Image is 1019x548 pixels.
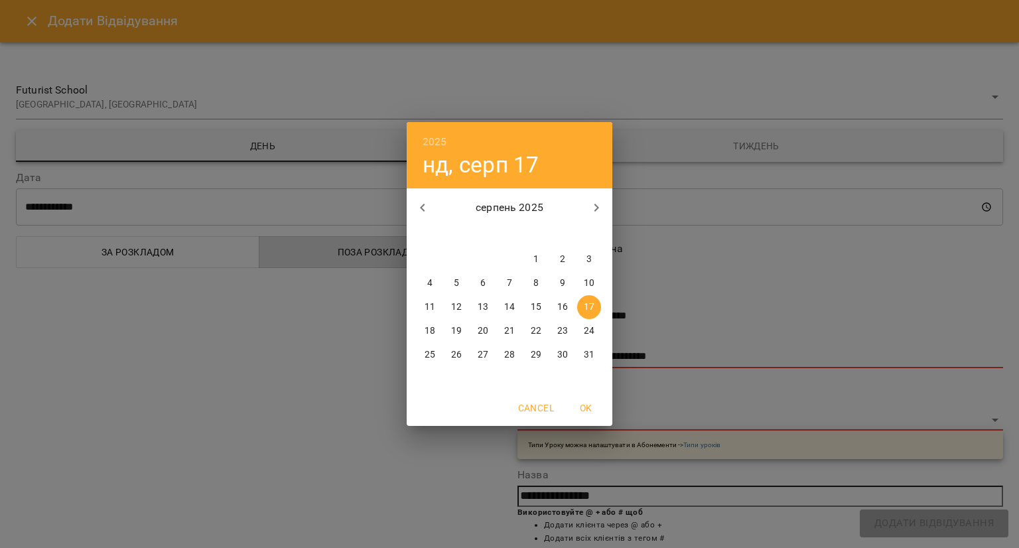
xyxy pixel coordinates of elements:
button: 1 [524,247,548,271]
p: 27 [478,348,488,362]
p: 22 [531,324,541,338]
p: 16 [557,301,568,314]
button: 5 [444,271,468,295]
p: 26 [451,348,462,362]
button: 27 [471,343,495,367]
button: 10 [577,271,601,295]
button: 12 [444,295,468,319]
button: 15 [524,295,548,319]
button: OK [565,396,607,420]
span: пн [418,228,442,241]
button: 31 [577,343,601,367]
span: ср [471,228,495,241]
p: 3 [586,253,592,266]
p: 17 [584,301,594,314]
button: 11 [418,295,442,319]
button: 18 [418,319,442,343]
p: 20 [478,324,488,338]
button: 13 [471,295,495,319]
p: 25 [425,348,435,362]
button: 7 [498,271,521,295]
button: 16 [551,295,575,319]
button: 20 [471,319,495,343]
p: 31 [584,348,594,362]
p: 10 [584,277,594,290]
button: 22 [524,319,548,343]
span: Cancel [518,400,554,416]
span: сб [551,228,575,241]
p: 6 [480,277,486,290]
p: 5 [454,277,459,290]
button: 14 [498,295,521,319]
p: 4 [427,277,433,290]
p: 19 [451,324,462,338]
button: 25 [418,343,442,367]
p: 12 [451,301,462,314]
button: 30 [551,343,575,367]
button: 2 [551,247,575,271]
p: 29 [531,348,541,362]
button: 4 [418,271,442,295]
p: 28 [504,348,515,362]
p: 7 [507,277,512,290]
p: 11 [425,301,435,314]
p: серпень 2025 [439,200,581,216]
button: 8 [524,271,548,295]
span: чт [498,228,521,241]
p: 23 [557,324,568,338]
p: 14 [504,301,515,314]
p: 2 [560,253,565,266]
span: OK [570,400,602,416]
button: 23 [551,319,575,343]
button: 2025 [423,133,447,151]
button: 6 [471,271,495,295]
button: 26 [444,343,468,367]
button: 28 [498,343,521,367]
span: нд [577,228,601,241]
button: 3 [577,247,601,271]
button: 21 [498,319,521,343]
p: 18 [425,324,435,338]
p: 1 [533,253,539,266]
span: пт [524,228,548,241]
button: 29 [524,343,548,367]
button: 19 [444,319,468,343]
p: 13 [478,301,488,314]
p: 9 [560,277,565,290]
p: 8 [533,277,539,290]
button: 24 [577,319,601,343]
button: 17 [577,295,601,319]
p: 15 [531,301,541,314]
p: 21 [504,324,515,338]
p: 24 [584,324,594,338]
button: нд, серп 17 [423,151,539,178]
button: Cancel [513,396,559,420]
span: вт [444,228,468,241]
button: 9 [551,271,575,295]
p: 30 [557,348,568,362]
